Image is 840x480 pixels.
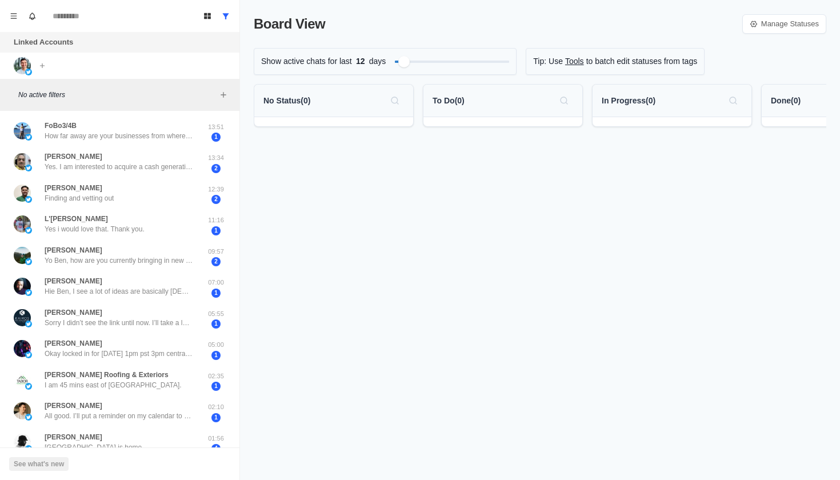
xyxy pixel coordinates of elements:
p: to batch edit statuses from tags [586,55,698,67]
p: 02:10 [202,402,230,412]
p: No active filters [18,90,217,100]
p: How far away are your businesses from where you live? Do you have the formula for converting a la... [45,131,193,141]
img: picture [14,153,31,170]
p: No Status ( 0 ) [263,95,310,107]
p: 13:34 [202,153,230,163]
div: Filter by activity days [398,56,410,67]
p: Done ( 0 ) [771,95,801,107]
span: 2 [211,195,221,204]
span: 2 [211,164,221,173]
button: Search [724,91,742,110]
img: picture [14,57,31,74]
button: Add filters [217,88,230,102]
p: [GEOGRAPHIC_DATA] is home [45,442,142,453]
span: 4 [211,444,221,453]
p: [PERSON_NAME] [45,245,102,255]
img: picture [25,321,32,327]
span: 2 [211,257,221,266]
p: [PERSON_NAME] Roofing & Exteriors [45,370,169,380]
p: 05:00 [202,340,230,350]
p: To Do ( 0 ) [433,95,465,107]
p: Board View [254,14,325,34]
p: FoBo3/4B [45,121,77,131]
img: picture [25,227,32,234]
img: picture [25,69,32,75]
span: 1 [211,351,221,360]
img: picture [14,402,31,419]
p: L'[PERSON_NAME] [45,214,108,224]
span: 1 [211,289,221,298]
p: All good. I’ll put a reminder on my calendar to reach out then [45,411,193,421]
p: [PERSON_NAME] [45,151,102,162]
button: Show all conversations [217,7,235,25]
img: picture [25,414,32,421]
p: Yes. I am interested to acquire a cash generating business. I am from [DEMOGRAPHIC_DATA], please ... [45,162,193,172]
p: Linked Accounts [14,37,73,48]
span: 12 [352,55,369,67]
p: 05:55 [202,309,230,319]
button: Add account [35,59,49,73]
p: 13:51 [202,122,230,132]
p: 07:00 [202,278,230,287]
img: picture [25,445,32,452]
img: picture [25,383,32,390]
p: [PERSON_NAME] [45,401,102,411]
img: picture [14,278,31,295]
img: picture [14,185,31,202]
span: 1 [211,413,221,422]
p: Yes i would love that. Thank you. [45,224,145,234]
p: In Progress ( 0 ) [602,95,655,107]
p: Sorry I didn’t see the link until now. I’ll take a look now [45,318,193,328]
p: Yo Ben, how are you currently bringing in new clients? We’ve been adding 10-15 new clients for co... [45,255,193,266]
img: picture [25,196,32,203]
p: Tip: Use [533,55,563,67]
a: Tools [565,55,584,67]
p: [PERSON_NAME] [45,276,102,286]
p: 01:56 [202,434,230,443]
p: 11:16 [202,215,230,225]
img: picture [25,134,32,141]
button: Search [555,91,573,110]
img: picture [14,247,31,264]
img: picture [14,434,31,451]
span: 1 [211,382,221,391]
p: Finding and vetting out [45,193,114,203]
a: Manage Statuses [742,14,826,34]
p: 12:39 [202,185,230,194]
p: [PERSON_NAME] [45,338,102,349]
span: 1 [211,319,221,329]
img: picture [14,371,31,389]
img: picture [14,122,31,139]
button: Search [386,91,404,110]
p: I am 45 mins east of [GEOGRAPHIC_DATA]. [45,380,182,390]
img: picture [14,309,31,326]
img: picture [25,165,32,171]
p: [PERSON_NAME] [45,432,102,442]
button: Board View [198,7,217,25]
img: picture [25,258,32,265]
img: picture [14,340,31,357]
button: See what's new [9,457,69,471]
p: 09:57 [202,247,230,257]
button: Menu [5,7,23,25]
p: days [369,55,386,67]
img: picture [14,215,31,233]
button: Notifications [23,7,41,25]
p: Show active chats for last [261,55,352,67]
span: 1 [211,133,221,142]
img: picture [25,289,32,296]
p: [PERSON_NAME] [45,307,102,318]
p: [PERSON_NAME] [45,183,102,193]
p: Hie Ben, I see a lot of ideas are basically [DEMOGRAPHIC_DATA], what about the Malawian market wh... [45,286,193,297]
p: 02:35 [202,371,230,381]
img: picture [25,351,32,358]
p: Okay locked in for [DATE] 1pm pst 3pm central meeting. [45,349,193,359]
span: 1 [211,226,221,235]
